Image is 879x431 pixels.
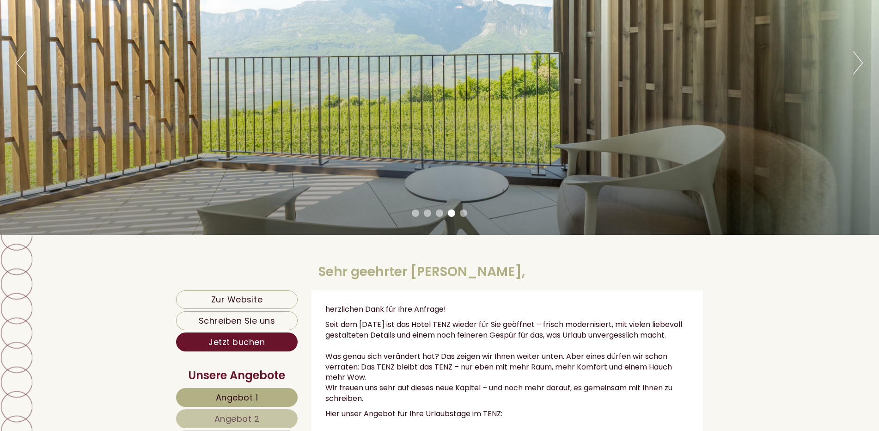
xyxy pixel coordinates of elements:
[325,320,690,404] p: Seit dem [DATE] ist das Hotel TENZ wieder für Sie geöffnet – frisch modernisiert, mit vielen lieb...
[7,27,165,55] div: Guten Tag, wie können wir Ihnen helfen?
[16,51,26,74] button: Previous
[14,47,160,53] small: 21:23
[325,409,690,419] p: Hier unser Angebot für Ihre Urlaubstage im TENZ:
[853,51,863,74] button: Next
[303,241,364,260] button: Senden
[318,265,525,279] h1: Sehr geehrter [PERSON_NAME],
[14,29,160,36] div: Hotel Tenz
[176,332,298,351] a: Jetzt buchen
[325,304,690,315] p: herzlichen Dank für Ihre Anfrage!
[176,290,298,309] a: Zur Website
[176,368,298,383] div: Unsere Angebote
[164,7,201,22] div: [DATE]
[176,311,298,330] a: Schreiben Sie uns
[214,413,260,425] span: Angebot 2
[216,392,258,403] span: Angebot 1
